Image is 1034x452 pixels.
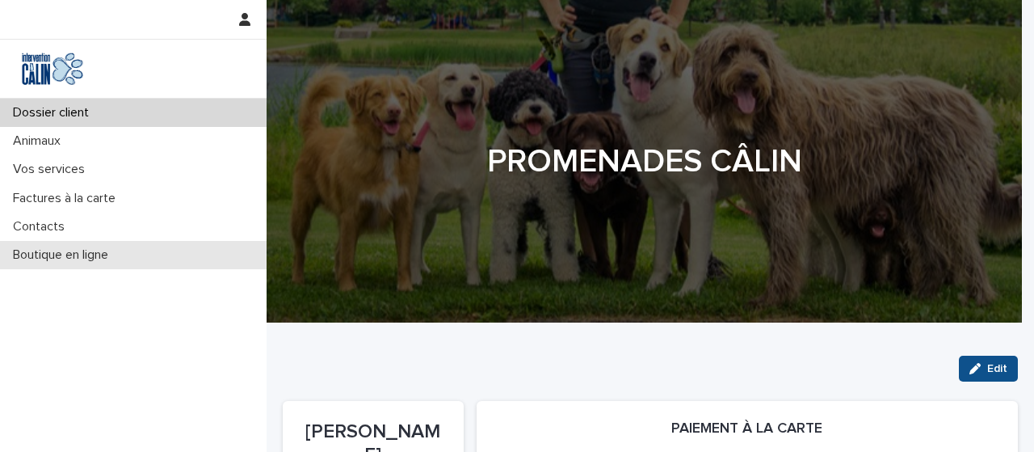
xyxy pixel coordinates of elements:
[6,162,98,177] p: Vos services
[6,191,128,206] p: Factures à la carte
[6,105,102,120] p: Dossier client
[283,142,1006,181] h1: PROMENADES CÂLIN
[987,363,1007,374] span: Edit
[671,420,822,438] h2: PAIEMENT À LA CARTE
[6,133,74,149] p: Animaux
[13,53,92,85] img: Y0SYDZVsQvbSeSFpbQoq
[6,247,121,263] p: Boutique en ligne
[6,219,78,234] p: Contacts
[959,356,1018,382] button: Edit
